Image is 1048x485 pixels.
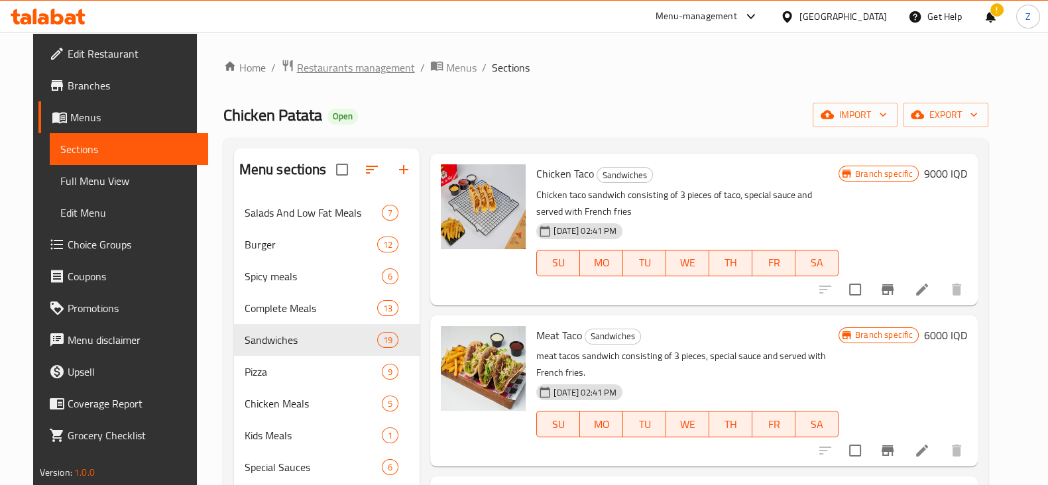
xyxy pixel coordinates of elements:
[70,109,198,125] span: Menus
[239,160,327,180] h2: Menu sections
[823,107,887,123] span: import
[536,348,839,381] p: meat tacos sandwich consisting of 3 pieces, special sauce and served with French fries.
[327,109,358,125] div: Open
[223,60,266,76] a: Home
[38,260,208,292] a: Coupons
[671,253,704,272] span: WE
[245,300,377,316] span: Complete Meals
[492,60,530,76] span: Sections
[245,205,382,221] span: Salads And Low Fat Meals
[68,364,198,380] span: Upsell
[234,229,420,260] div: Burger12
[580,411,623,437] button: MO
[801,415,833,434] span: SA
[758,415,790,434] span: FR
[234,419,420,451] div: Kids Meals1
[482,60,487,76] li: /
[245,237,377,252] span: Burger
[245,364,382,380] span: Pizza
[234,356,420,388] div: Pizza9
[795,411,839,437] button: SA
[38,38,208,70] a: Edit Restaurant
[356,154,388,186] span: Sort sections
[38,419,208,451] a: Grocery Checklist
[597,168,652,183] span: Sandwiches
[60,141,198,157] span: Sections
[536,187,839,220] p: Chicken taco sandwich consisting of 3 pieces of taco, special sauce and served with French fries
[38,388,208,419] a: Coverage Report
[715,415,747,434] span: TH
[234,388,420,419] div: Chicken Meals5
[446,60,477,76] span: Menus
[841,276,869,303] span: Select to update
[914,443,930,458] a: Edit menu item
[941,435,972,466] button: delete
[382,364,398,380] div: items
[50,133,208,165] a: Sections
[536,411,580,437] button: SU
[628,253,661,272] span: TU
[924,164,967,183] h6: 9000 IQD
[623,411,666,437] button: TU
[271,60,276,76] li: /
[38,70,208,101] a: Branches
[666,250,709,276] button: WE
[536,164,594,184] span: Chicken Taco
[801,253,833,272] span: SA
[378,302,398,315] span: 13
[924,326,967,345] h6: 6000 IQD
[850,168,918,180] span: Branch specific
[388,154,420,186] button: Add section
[382,461,398,474] span: 6
[327,111,358,122] span: Open
[377,300,398,316] div: items
[872,435,903,466] button: Branch-specific-item
[666,411,709,437] button: WE
[68,268,198,284] span: Coupons
[441,164,526,249] img: Chicken Taco
[813,103,898,127] button: import
[597,167,653,183] div: Sandwiches
[223,59,989,76] nav: breadcrumb
[799,9,887,24] div: [GEOGRAPHIC_DATA]
[245,427,382,443] span: Kids Meals
[50,165,208,197] a: Full Menu View
[715,253,747,272] span: TH
[430,59,477,76] a: Menus
[74,464,95,481] span: 1.0.0
[245,268,382,284] span: Spicy meals
[420,60,425,76] li: /
[382,459,398,475] div: items
[68,427,198,443] span: Grocery Checklist
[548,225,622,237] span: [DATE] 02:41 PM
[223,100,322,130] span: Chicken Patata
[709,250,752,276] button: TH
[536,325,582,345] span: Meat Taco
[941,274,972,305] button: delete
[548,386,622,399] span: [DATE] 02:41 PM
[38,324,208,356] a: Menu disclaimer
[623,250,666,276] button: TU
[234,292,420,324] div: Complete Meals13
[850,329,918,341] span: Branch specific
[60,173,198,189] span: Full Menu View
[585,415,618,434] span: MO
[378,334,398,347] span: 19
[382,205,398,221] div: items
[234,324,420,356] div: Sandwiches19
[709,411,752,437] button: TH
[60,205,198,221] span: Edit Menu
[752,250,795,276] button: FR
[245,396,382,411] span: Chicken Meals
[38,356,208,388] a: Upsell
[382,398,398,410] span: 5
[245,459,382,475] span: Special Sauces
[68,78,198,93] span: Branches
[795,250,839,276] button: SA
[628,415,661,434] span: TU
[50,197,208,229] a: Edit Menu
[382,366,398,378] span: 9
